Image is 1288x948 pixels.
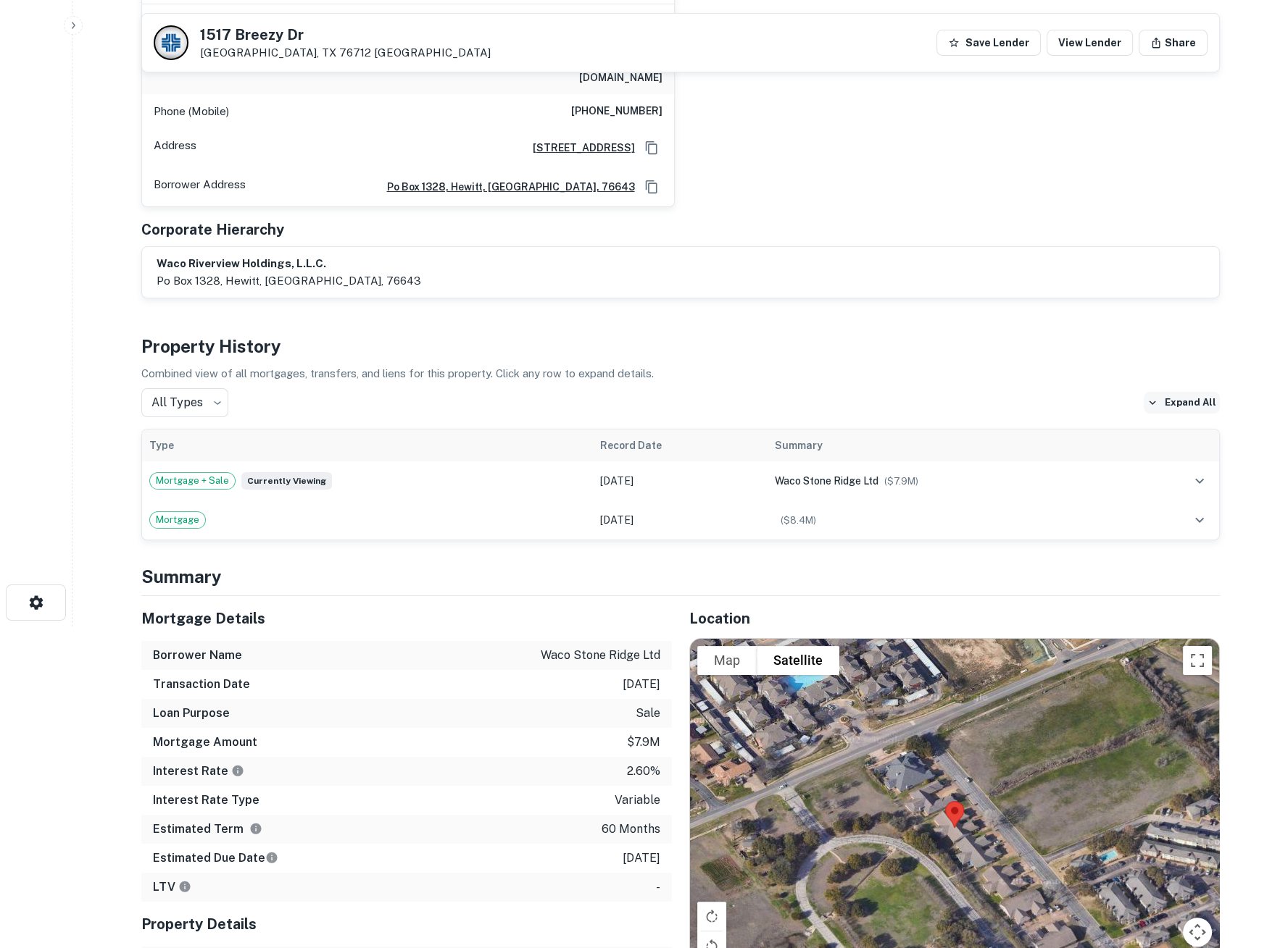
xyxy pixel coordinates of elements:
[623,850,660,867] p: [DATE]
[1139,30,1208,56] button: Share
[157,256,421,272] h6: waco riverview holdings, l.l.c.
[154,137,196,159] p: Address
[697,646,757,675] button: Show street map
[231,764,244,777] svg: The interest rates displayed on the website are for informational purposes only and may be report...
[689,608,1220,629] h5: Location
[153,734,257,751] h6: Mortgage Amount
[656,878,660,896] p: -
[200,28,491,42] h5: 1517 Breezy Dr
[141,608,672,629] h5: Mortgage Details
[641,137,662,159] button: Copy Address
[521,140,635,156] a: [STREET_ADDRESS]
[627,763,660,780] p: 2.60%
[593,500,767,540] td: [DATE]
[1047,30,1133,56] a: View Lender
[153,647,242,664] h6: Borrower Name
[153,676,250,693] h6: Transaction Date
[178,880,191,893] svg: LTVs displayed on the website are for informational purposes only and may be reported incorrectly...
[593,461,767,500] td: [DATE]
[697,902,726,931] button: Rotate map clockwise
[571,103,662,120] h6: [PHONE_NUMBER]
[265,851,278,864] svg: Estimate is based on a standard schedule for this type of loan.
[241,472,332,490] span: Currently viewing
[150,474,235,488] span: Mortgage + Sale
[1183,646,1212,675] button: Toggle fullscreen view
[623,676,660,693] p: [DATE]
[141,219,284,240] h5: Corporate Hierarchy
[141,563,1220,590] h4: Summary
[200,46,491,59] p: [GEOGRAPHIC_DATA], TX 76712
[153,878,191,896] h6: LTV
[249,822,262,835] svg: Term is based on a standard schedule for this type of loan.
[593,429,767,461] th: Record Date
[781,515,816,526] span: ($ 8.4M )
[154,103,229,120] p: Phone (Mobile)
[141,913,672,935] h5: Property Details
[141,388,228,417] div: All Types
[154,176,246,198] p: Borrower Address
[141,333,1220,359] h4: Property History
[627,734,660,751] p: $7.9m
[541,647,660,664] p: waco stone ridge ltd
[375,179,635,195] a: po box 1328, hewitt, [GEOGRAPHIC_DATA], 76643
[615,792,660,809] p: variable
[153,850,278,867] h6: Estimated Due Date
[1216,832,1288,902] iframe: Chat Widget
[884,476,918,487] span: ($ 7.9M )
[142,429,594,461] th: Type
[768,429,1129,461] th: Summary
[602,821,660,838] p: 60 months
[150,513,205,527] span: Mortgage
[636,705,660,722] p: sale
[641,176,662,198] button: Copy Address
[1183,918,1212,947] button: Map camera controls
[153,705,230,722] h6: Loan Purpose
[1187,508,1212,532] button: expand row
[153,763,244,780] h6: Interest Rate
[1144,392,1220,414] button: Expand All
[157,272,421,290] p: po box 1328, hewitt, [GEOGRAPHIC_DATA], 76643
[775,475,878,487] span: waco stone ridge ltd
[936,30,1041,56] button: Save Lender
[374,46,491,59] a: [GEOGRAPHIC_DATA]
[141,365,1220,382] p: Combined view of all mortgages, transfers, and liens for this property. Click any row to expand d...
[153,821,262,838] h6: Estimated Term
[153,792,259,809] h6: Interest Rate Type
[1187,469,1212,493] button: expand row
[757,646,839,675] button: Show satellite imagery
